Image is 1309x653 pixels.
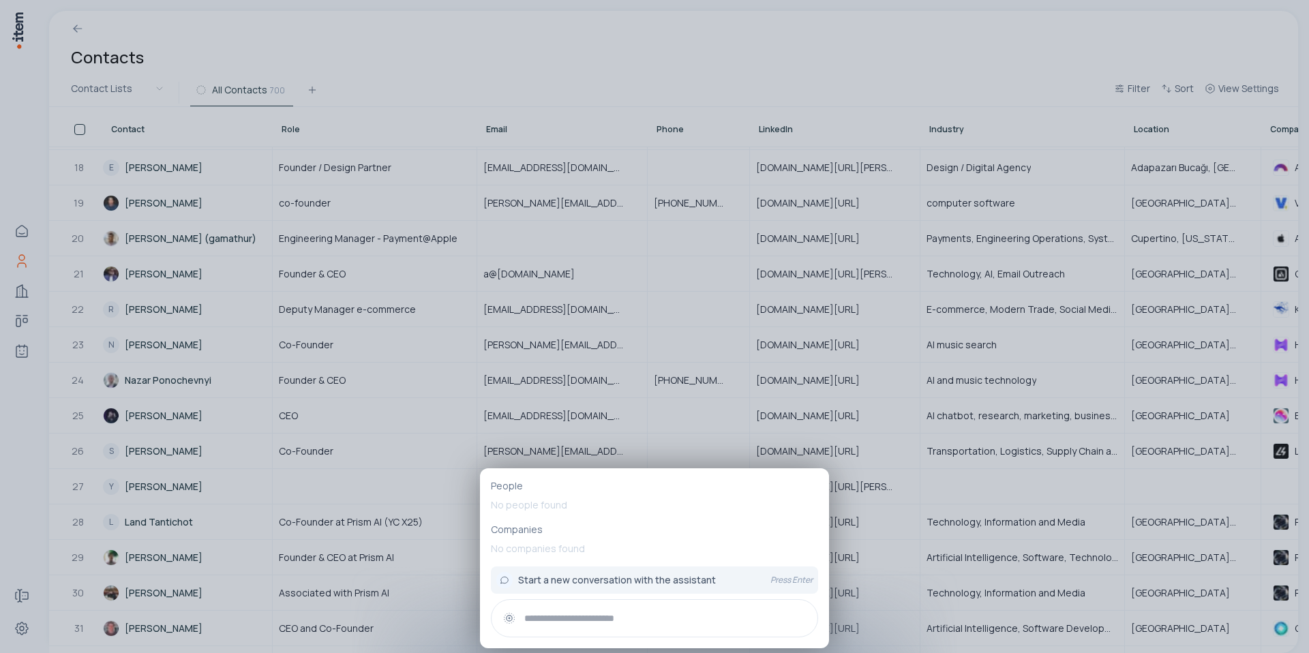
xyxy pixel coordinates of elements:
[491,566,818,594] button: Start a new conversation with the assistantPress Enter
[491,493,818,517] p: No people found
[480,468,829,648] div: PeopleNo people foundCompaniesNo companies foundStart a new conversation with the assistantPress ...
[491,479,818,493] p: People
[491,536,818,561] p: No companies found
[518,573,716,587] span: Start a new conversation with the assistant
[770,575,813,586] p: Press Enter
[491,523,818,536] p: Companies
